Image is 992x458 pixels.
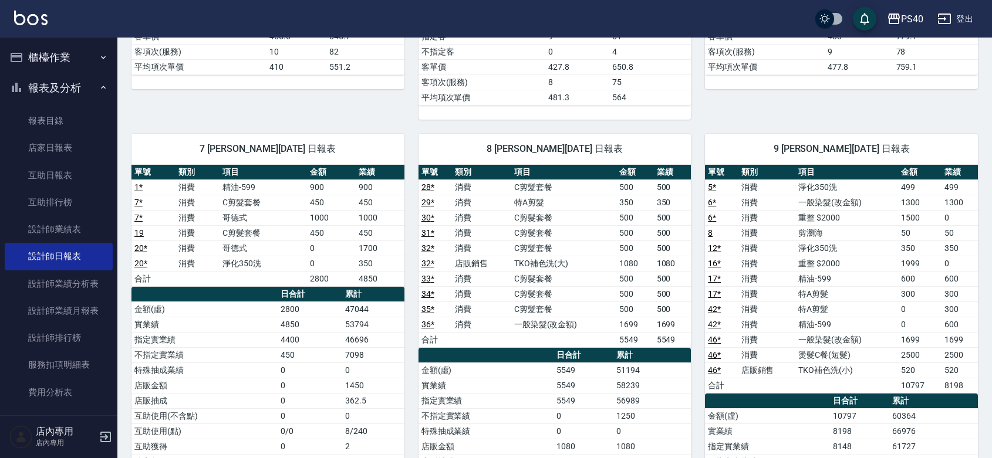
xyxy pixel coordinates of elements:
[146,143,390,155] span: 7 [PERSON_NAME][DATE] 日報表
[609,74,691,90] td: 75
[342,408,404,423] td: 0
[898,301,942,317] td: 0
[5,107,113,134] a: 報表目錄
[356,210,404,225] td: 1000
[830,423,889,439] td: 8198
[511,286,616,301] td: C剪髮套餐
[419,393,554,408] td: 指定實業績
[705,165,738,180] th: 單號
[898,256,942,271] td: 1999
[278,347,342,362] td: 450
[176,210,220,225] td: 消費
[5,297,113,324] a: 設計師業績月報表
[705,378,738,393] td: 合計
[613,439,691,454] td: 1080
[131,408,278,423] td: 互助使用(不含點)
[616,332,654,347] td: 5549
[554,378,613,393] td: 5549
[738,165,796,180] th: 類別
[830,393,889,409] th: 日合計
[738,362,796,378] td: 店販銷售
[738,195,796,210] td: 消費
[942,347,978,362] td: 2500
[419,378,554,393] td: 實業績
[220,179,308,195] td: 精油-599
[131,393,278,408] td: 店販抽成
[616,256,654,271] td: 1080
[898,378,942,393] td: 10797
[853,7,876,30] button: save
[898,210,942,225] td: 1500
[795,179,898,195] td: 淨化350洗
[705,408,830,423] td: 金額(虛)
[609,44,691,59] td: 4
[5,73,113,103] button: 報表及分析
[738,210,796,225] td: 消費
[419,90,545,105] td: 平均項次單價
[220,210,308,225] td: 哥德式
[356,165,404,180] th: 業績
[795,240,898,256] td: 淨化350洗
[36,426,96,437] h5: 店內專用
[616,179,654,195] td: 500
[5,410,113,441] button: 客戶管理
[654,256,691,271] td: 1080
[131,378,278,393] td: 店販金額
[342,301,404,317] td: 47044
[616,225,654,240] td: 500
[898,240,942,256] td: 350
[511,225,616,240] td: C剪髮套餐
[131,317,278,332] td: 實業績
[830,439,889,454] td: 8148
[452,210,511,225] td: 消費
[719,143,964,155] span: 9 [PERSON_NAME][DATE] 日報表
[278,408,342,423] td: 0
[5,189,113,216] a: 互助排行榜
[654,317,691,332] td: 1699
[933,8,978,30] button: 登出
[705,44,824,59] td: 客項次(服務)
[901,12,923,26] div: PS40
[5,42,113,73] button: 櫃檯作業
[342,332,404,347] td: 46696
[654,179,691,195] td: 500
[898,271,942,286] td: 600
[705,423,830,439] td: 實業績
[898,165,942,180] th: 金額
[613,378,691,393] td: 58239
[5,324,113,351] a: 設計師排行榜
[830,408,889,423] td: 10797
[356,225,404,240] td: 450
[266,44,326,59] td: 10
[356,195,404,210] td: 450
[898,179,942,195] td: 499
[9,425,33,449] img: Person
[825,59,893,74] td: 477.8
[176,165,220,180] th: 類別
[278,423,342,439] td: 0/0
[452,240,511,256] td: 消費
[419,74,545,90] td: 客項次(服務)
[616,195,654,210] td: 350
[5,379,113,406] a: 費用分析表
[616,240,654,256] td: 500
[616,301,654,317] td: 500
[942,179,978,195] td: 499
[5,243,113,270] a: 設計師日報表
[795,286,898,301] td: 特A剪髮
[554,408,613,423] td: 0
[356,256,404,271] td: 350
[942,256,978,271] td: 0
[342,287,404,302] th: 累計
[898,362,942,378] td: 520
[511,165,616,180] th: 項目
[654,332,691,347] td: 5549
[220,256,308,271] td: 淨化350洗
[452,271,511,286] td: 消費
[942,165,978,180] th: 業績
[131,44,266,59] td: 客項次(服務)
[738,317,796,332] td: 消費
[131,301,278,317] td: 金額(虛)
[795,256,898,271] td: 重整 $2000
[942,332,978,347] td: 1699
